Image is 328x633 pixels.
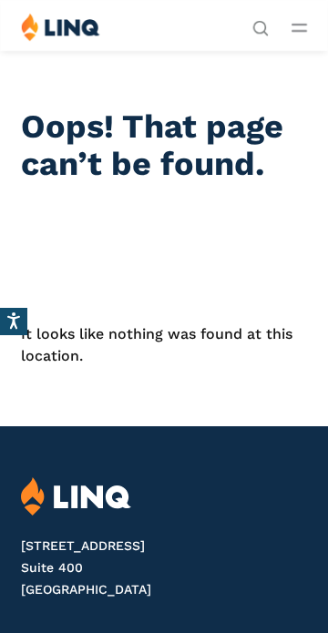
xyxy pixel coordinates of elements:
[21,108,307,184] h1: Oops! That page can’t be found.
[21,477,131,516] img: LINQ | K‑12 Software
[292,17,307,37] button: Open Main Menu
[252,13,269,35] nav: Utility Navigation
[21,323,307,368] p: It looks like nothing was found at this location.
[21,13,100,41] img: LINQ | K‑12 Software
[252,18,269,35] button: Open Search Bar
[21,536,307,600] address: [STREET_ADDRESS] Suite 400 [GEOGRAPHIC_DATA]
